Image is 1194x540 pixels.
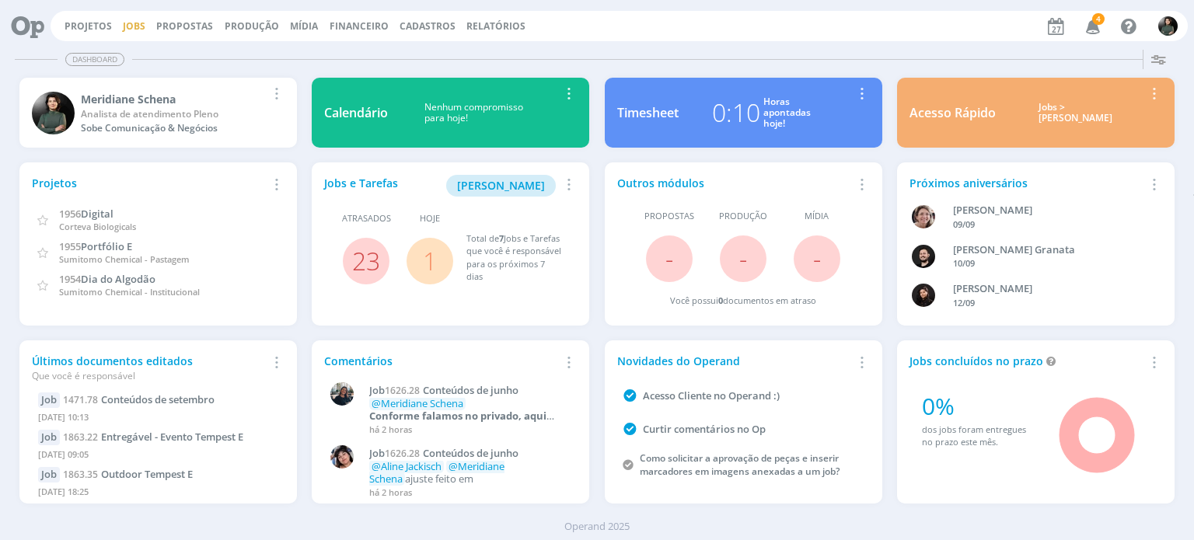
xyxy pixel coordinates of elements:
[423,446,518,460] span: Conteúdos de junho
[101,430,243,444] span: Entregável - Evento Tempest E
[19,78,297,148] a: MMeridiane SchenaAnalista de atendimento PlenoSobe Comunicação & Negócios
[38,430,60,445] div: Job
[369,448,569,460] a: Job1626.28Conteúdos de junho
[38,408,278,430] div: [DATE] 10:13
[805,210,829,223] span: Mídia
[285,20,323,33] button: Mídia
[63,430,98,444] span: 1863.22
[388,102,559,124] div: Nenhum compromisso para hoje!
[739,242,747,275] span: -
[617,175,852,191] div: Outros módulos
[605,78,882,148] a: Timesheet0:10Horasapontadashoje!
[1158,16,1178,36] img: M
[81,207,113,221] span: Digital
[38,445,278,468] div: [DATE] 09:05
[352,244,380,277] a: 23
[38,483,278,505] div: [DATE] 18:25
[385,384,420,397] span: 1626.28
[290,19,318,33] a: Mídia
[423,383,518,397] span: Conteúdos de junho
[912,284,935,307] img: L
[81,239,132,253] span: Portfólio E
[922,388,1038,423] div: 0%
[499,232,504,244] span: 7
[324,103,388,122] div: Calendário
[1092,13,1105,25] span: 4
[457,178,545,193] span: [PERSON_NAME]
[59,207,81,221] span: 1956
[59,286,200,298] span: Sumitomo Chemical - Institucional
[81,107,267,121] div: Analista de atendimento Pleno
[922,423,1038,449] div: dos jobs foram entregues no prazo este mês.
[324,353,559,369] div: Comentários
[63,467,193,481] a: 1863.35Outdoor Tempest E
[330,19,389,33] a: Financeiro
[152,20,218,33] button: Propostas
[59,221,136,232] span: Corteva Biologicals
[325,20,393,33] button: Financeiro
[909,103,996,122] div: Acesso Rápido
[101,392,215,406] span: Conteúdos de setembro
[953,242,1144,258] div: Bruno Corralo Granata
[32,369,267,383] div: Que você é responsável
[38,392,60,408] div: Job
[118,20,150,33] button: Jobs
[643,422,766,436] a: Curtir comentários no Op
[32,92,75,134] img: M
[953,203,1144,218] div: Aline Beatriz Jackisch
[953,257,975,269] span: 10/09
[59,239,81,253] span: 1955
[59,253,190,265] span: Sumitomo Chemical - Pastagem
[63,430,243,444] a: 1863.22Entregável - Evento Tempest E
[59,272,81,286] span: 1954
[643,388,780,402] a: Acesso Cliente no Operand :)
[342,212,391,225] span: Atrasados
[81,121,267,135] div: Sobe Comunicação & Negócios
[665,242,673,275] span: -
[385,447,420,460] span: 1626.28
[912,245,935,268] img: B
[644,210,694,223] span: Propostas
[38,467,60,483] div: Job
[330,445,354,469] img: E
[1076,12,1108,40] button: 4
[617,353,852,369] div: Novidades do Operand
[32,353,267,383] div: Últimos documentos editados
[909,353,1144,369] div: Jobs concluídos no prazo
[446,175,556,197] button: [PERSON_NAME]
[718,294,723,306] span: 0
[813,242,821,275] span: -
[63,468,98,481] span: 1863.35
[369,409,554,435] strong: Conforme falamos no privado, aqui estão as novas sugestões de datas....
[63,393,98,406] span: 1471.78
[640,451,840,478] a: Como solicitar a aprovação de peças e inserir marcadores em imagens anexadas a um job?
[712,94,760,131] div: 0:10
[446,177,556,192] a: [PERSON_NAME]
[81,272,155,286] span: Dia do Algodão
[400,19,456,33] span: Cadastros
[369,459,504,486] span: @Meridiane Schena
[65,53,124,66] span: Dashboard
[60,20,117,33] button: Projetos
[59,271,155,286] a: 1954Dia do Algodão
[225,19,279,33] a: Produção
[466,19,525,33] a: Relatórios
[719,210,767,223] span: Produção
[63,392,215,406] a: 1471.78Conteúdos de setembro
[220,20,284,33] button: Produção
[466,232,562,284] div: Total de Jobs e Tarefas que você é responsável para os próximos 7 dias
[1157,12,1178,40] button: M
[369,423,412,435] span: há 2 horas
[953,218,975,230] span: 09/09
[369,385,569,397] a: Job1626.28Conteúdos de junho
[420,212,440,225] span: Hoje
[462,20,530,33] button: Relatórios
[909,175,1144,191] div: Próximos aniversários
[953,297,975,308] span: 12/09
[1007,102,1144,124] div: Jobs > [PERSON_NAME]
[330,382,354,406] img: M
[324,175,559,197] div: Jobs e Tarefas
[101,467,193,481] span: Outdoor Tempest E
[953,281,1144,297] div: Luana da Silva de Andrade
[372,459,442,473] span: @Aline Jackisch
